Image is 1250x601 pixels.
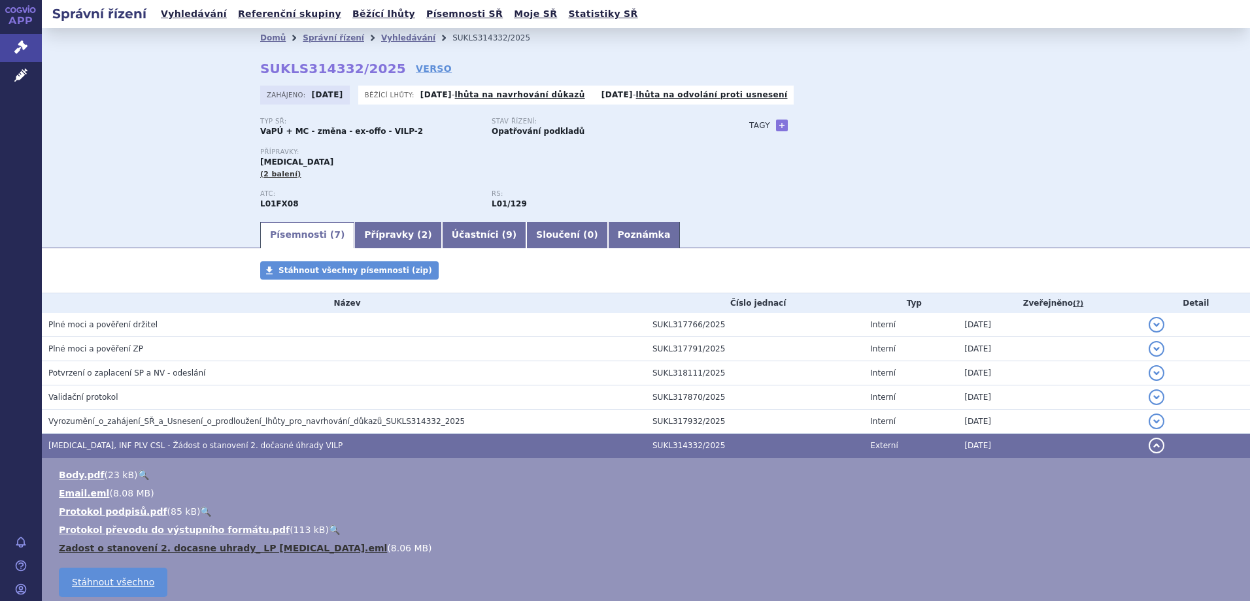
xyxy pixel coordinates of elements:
[958,361,1141,385] td: [DATE]
[59,543,387,553] a: Zadost o stanovení 2. docasne uhrady_ LP [MEDICAL_DATA].eml
[59,487,1237,500] li: ( )
[442,222,526,248] a: Účastníci (9)
[422,5,507,23] a: Písemnosti SŘ
[564,5,641,23] a: Statistiky SŘ
[354,222,441,248] a: Přípravky (2)
[646,293,864,313] th: Číslo jednací
[958,293,1141,313] th: Zveřejněno
[601,89,788,100] p: -
[59,470,105,480] a: Body.pdf
[636,90,788,99] a: lhůta na odvolání proti usnesení
[455,90,585,99] a: lhůta na navrhování důkazů
[958,385,1141,410] td: [DATE]
[42,293,646,313] th: Název
[492,199,527,208] strong: elotuzumab
[260,199,299,208] strong: ELOTUZUMAB
[422,229,428,240] span: 2
[420,89,585,100] p: -
[303,33,364,42] a: Správní řízení
[646,361,864,385] td: SUKL318111/2025
[260,127,423,136] strong: VaPÚ + MC - změna - ex-offo - VILP-2
[279,266,432,275] span: Stáhnout všechny písemnosti (zip)
[958,313,1141,337] td: [DATE]
[492,118,710,125] p: Stav řízení:
[260,261,439,280] a: Stáhnout všechny písemnosti (zip)
[59,523,1237,536] li: ( )
[48,320,158,329] span: Plné moci a pověření držitel
[365,89,417,100] span: Běžící lhůty:
[157,5,231,23] a: Vyhledávání
[59,542,1237,555] li: ( )
[260,148,723,156] p: Přípravky:
[870,320,896,329] span: Interní
[958,410,1141,434] td: [DATE]
[1149,317,1164,333] button: detail
[260,118,479,125] p: Typ SŘ:
[1149,389,1164,405] button: detail
[492,190,710,198] p: RS:
[1149,438,1164,453] button: detail
[1149,414,1164,429] button: detail
[138,470,149,480] a: 🔍
[864,293,958,313] th: Typ
[416,62,452,75] a: VERSO
[870,393,896,402] span: Interní
[260,222,354,248] a: Písemnosti (7)
[420,90,452,99] strong: [DATE]
[59,568,167,597] a: Stáhnout všechno
[958,434,1141,458] td: [DATE]
[608,222,681,248] a: Poznámka
[267,89,308,100] span: Zahájeno:
[260,190,479,198] p: ATC:
[108,470,134,480] span: 23 kB
[59,505,1237,518] li: ( )
[870,344,896,353] span: Interní
[1149,365,1164,381] button: detail
[59,525,290,535] a: Protokol převodu do výstupního formátu.pdf
[526,222,607,248] a: Sloučení (0)
[870,417,896,426] span: Interní
[587,229,594,240] span: 0
[59,488,109,498] a: Email.eml
[59,506,167,517] a: Protokol podpisů.pdf
[1073,299,1083,308] abbr: (?)
[601,90,633,99] strong: [DATE]
[48,417,465,426] span: Vyrozumění_o_zahájení_SŘ_a_Usnesení_o_prodloužení_lhůty_pro_navrhování_důkazů_SUKLS314332_2025
[646,385,864,410] td: SUKL317870/2025
[42,5,157,23] h2: Správní řízení
[260,157,333,167] span: [MEDICAL_DATA]
[381,33,435,42] a: Vyhledávání
[329,525,340,535] a: 🔍
[48,368,205,378] span: Potvrzení o zaplacení SP a NV - odeslání
[776,120,788,131] a: +
[48,393,118,402] span: Validační protokol
[260,170,301,178] span: (2 balení)
[391,543,428,553] span: 8.06 MB
[260,61,406,76] strong: SUKLS314332/2025
[646,337,864,361] td: SUKL317791/2025
[294,525,326,535] span: 113 kB
[749,118,770,133] h3: Tagy
[171,506,197,517] span: 85 kB
[492,127,584,136] strong: Opatřování podkladů
[870,368,896,378] span: Interní
[510,5,561,23] a: Moje SŘ
[113,488,150,498] span: 8.08 MB
[1142,293,1250,313] th: Detail
[506,229,513,240] span: 9
[646,434,864,458] td: SUKL314332/2025
[334,229,341,240] span: 7
[348,5,419,23] a: Běžící lhůty
[59,468,1237,481] li: ( )
[646,313,864,337] td: SUKL317766/2025
[312,90,343,99] strong: [DATE]
[48,344,143,353] span: Plné moci a pověření ZP
[48,441,343,450] span: EMPLICITI, INF PLV CSL - Žádost o stanovení 2. dočasné úhrady VILP
[234,5,345,23] a: Referenční skupiny
[646,410,864,434] td: SUKL317932/2025
[958,337,1141,361] td: [DATE]
[260,33,286,42] a: Domů
[200,506,211,517] a: 🔍
[870,441,898,450] span: Externí
[1149,341,1164,357] button: detail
